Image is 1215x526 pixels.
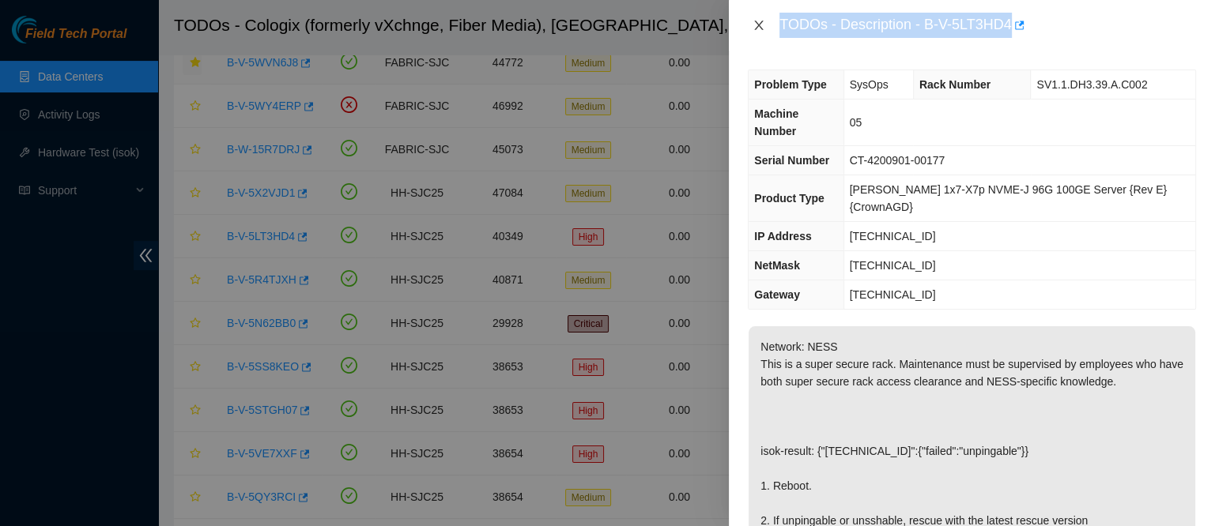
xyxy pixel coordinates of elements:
[754,107,798,137] span: Machine Number
[754,154,829,167] span: Serial Number
[850,154,945,167] span: CT-4200901-00177
[850,78,889,91] span: SysOps
[753,19,765,32] span: close
[748,18,770,33] button: Close
[754,288,800,301] span: Gateway
[850,183,1168,213] span: [PERSON_NAME] 1x7-X7p NVME-J 96G 100GE Server {Rev E}{CrownAGD}
[754,230,811,242] span: IP Address
[850,259,936,272] span: [TECHNICAL_ID]
[754,78,827,91] span: Problem Type
[850,230,936,242] span: [TECHNICAL_ID]
[754,192,824,205] span: Product Type
[850,116,862,129] span: 05
[850,288,936,301] span: [TECHNICAL_ID]
[919,78,990,91] span: Rack Number
[754,259,800,272] span: NetMask
[1036,78,1147,91] span: SV1.1.DH3.39.A.C002
[779,13,1196,38] div: TODOs - Description - B-V-5LT3HD4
